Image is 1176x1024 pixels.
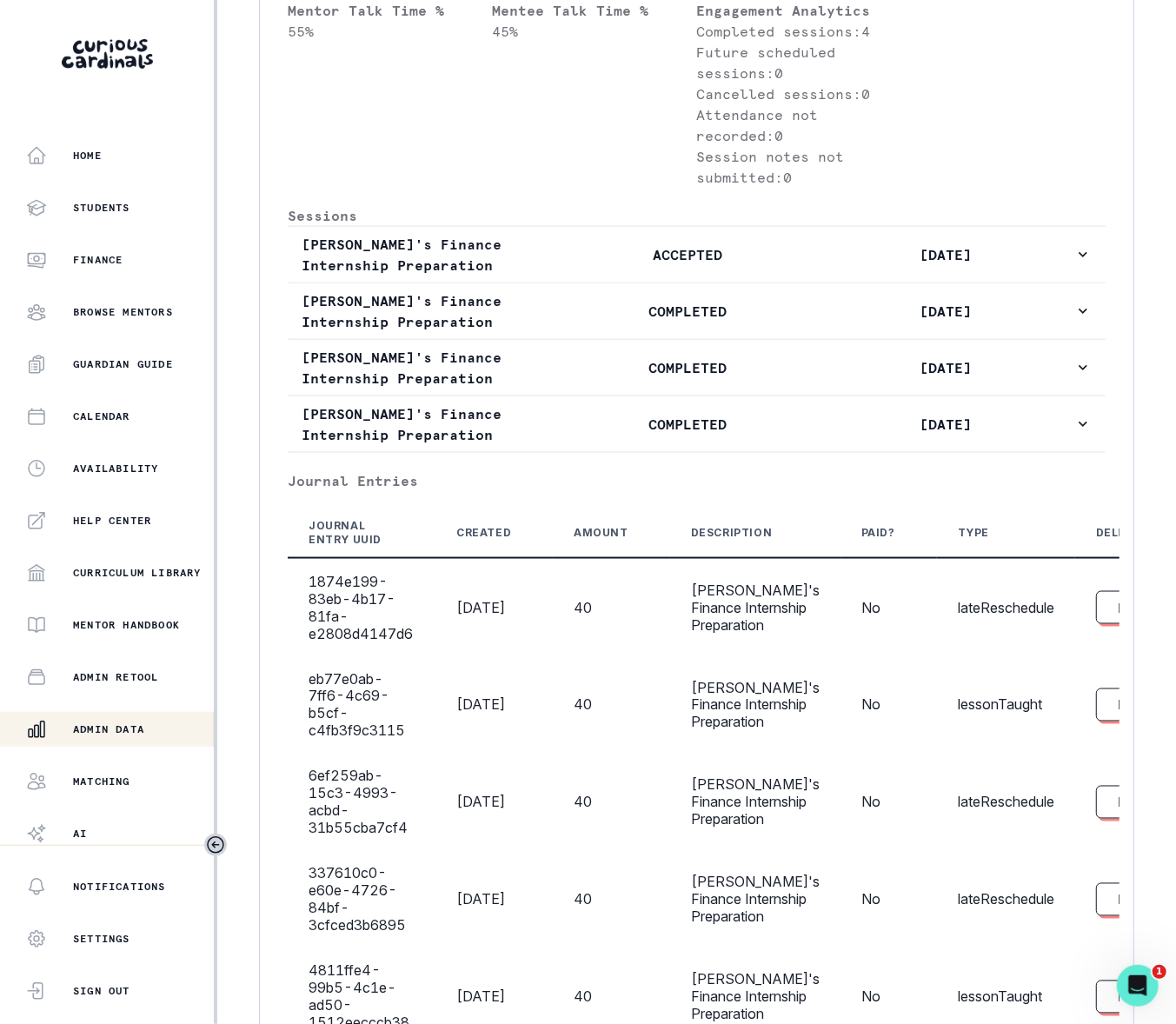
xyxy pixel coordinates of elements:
td: 40 [553,558,670,656]
div: Description [691,526,773,540]
td: [PERSON_NAME]'s Finance Internship Preparation [670,754,840,851]
button: [PERSON_NAME]'s Finance Internship PreparationCOMPLETED[DATE] [288,283,1106,339]
p: Notifications [73,880,166,894]
td: No [840,558,937,656]
p: Availability [73,462,158,475]
p: Help Center [73,514,151,528]
td: lessonTaught [937,656,1075,754]
p: Admin Data [73,722,144,736]
p: COMPLETED [559,301,816,322]
p: Settings [73,932,130,946]
div: Created [456,526,511,540]
p: Finance [73,253,123,267]
p: Guardian Guide [73,357,173,371]
td: No [840,754,937,851]
p: Completed sessions: 4 [697,21,901,42]
p: Matching [73,775,130,788]
p: Students [73,201,130,215]
td: lateReschedule [937,558,1075,656]
p: [DATE] [817,301,1074,322]
button: [PERSON_NAME]'s Finance Internship PreparationCOMPLETED[DATE] [288,396,1106,452]
div: 337610c0-e60e-4726-84bf-3cfced3b6895 [309,865,415,934]
div: 6ef259ab-15c3-4993-acbd-31b55cba7cf4 [309,768,415,837]
td: 40 [553,851,670,948]
img: Curious Cardinals Logo [62,39,153,69]
td: [DATE] [435,656,553,754]
p: ACCEPTED [559,244,816,265]
button: [PERSON_NAME]'s Finance Internship PreparationACCEPTED[DATE] [288,227,1106,283]
p: Sign Out [73,984,130,998]
p: Sessions [288,205,1106,226]
p: AI [73,827,87,841]
p: [PERSON_NAME]'s Finance Internship Preparation [302,234,559,276]
td: No [840,851,937,948]
td: 40 [553,656,670,754]
p: [PERSON_NAME]'s Finance Internship Preparation [302,403,559,445]
td: lateReschedule [937,851,1075,948]
p: Mentor Handbook [73,618,180,632]
td: [DATE] [435,754,553,851]
div: eb77e0ab-7ff6-4c69-b5cf-c4fb3f9c3115 [309,670,415,740]
td: [DATE] [435,558,553,656]
p: COMPLETED [559,414,816,435]
span: 1 [1153,965,1166,979]
p: Future scheduled sessions: 0 [697,42,901,83]
p: Browse Mentors [73,305,173,319]
p: Admin Retool [73,670,158,684]
p: 45 % [492,21,696,42]
p: [DATE] [817,244,1074,265]
div: Delete [1096,526,1142,540]
td: lateReschedule [937,754,1075,851]
div: Journal Entry UUID [309,519,394,547]
iframe: Intercom live chat [1117,965,1159,1007]
div: Type [958,526,989,540]
p: Cancelled sessions: 0 [697,83,901,104]
p: Session notes not submitted: 0 [697,146,901,188]
div: 1874e199-83eb-4b17-81fa-e2808d4147d6 [309,573,415,642]
button: Toggle sidebar [204,834,227,856]
td: [PERSON_NAME]'s Finance Internship Preparation [670,558,840,656]
p: Attendance not recorded: 0 [697,104,901,146]
p: Home [73,149,102,163]
p: Curriculum Library [73,566,202,580]
p: 55 % [288,21,492,42]
td: No [840,656,937,754]
p: [PERSON_NAME]'s Finance Internship Preparation [302,290,559,332]
div: Paid? [861,526,895,540]
td: 40 [553,754,670,851]
p: [DATE] [817,414,1074,435]
p: [PERSON_NAME]'s Finance Internship Preparation [302,347,559,389]
p: COMPLETED [559,357,816,378]
td: [PERSON_NAME]'s Finance Internship Preparation [670,656,840,754]
td: [DATE] [435,851,553,948]
p: [DATE] [817,357,1074,378]
div: Amount [574,526,628,540]
p: Calendar [73,409,130,423]
button: [PERSON_NAME]'s Finance Internship PreparationCOMPLETED[DATE] [288,340,1106,396]
td: [PERSON_NAME]'s Finance Internship Preparation [670,851,840,948]
p: Journal Entries [288,470,1106,491]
